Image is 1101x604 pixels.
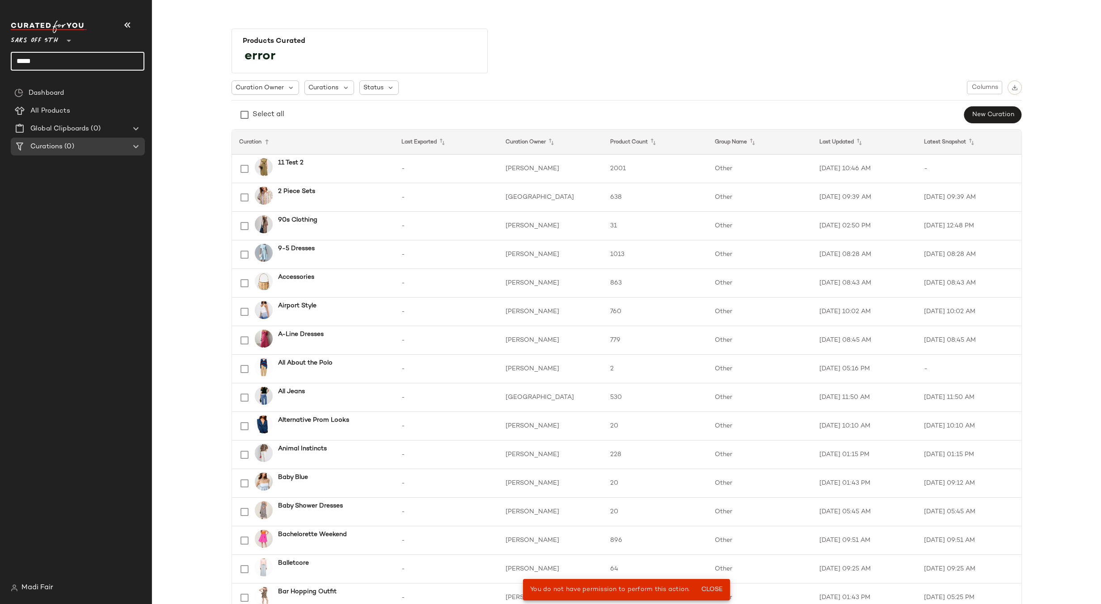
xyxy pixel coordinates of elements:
[812,130,917,155] th: Last Updated
[971,111,1014,118] span: New Curation
[394,269,499,298] td: -
[255,444,273,462] img: GAN79.jpg
[917,555,1021,583] td: [DATE] 09:25 AM
[278,587,337,596] b: Bar Hopping Outfit
[394,440,499,469] td: -
[708,440,812,469] td: Other
[29,88,64,98] span: Dashboard
[253,109,284,120] div: Select all
[917,498,1021,526] td: [DATE] 05:45 AM
[255,215,273,233] img: SAO180.jpg
[812,412,917,440] td: [DATE] 10:10 AM
[278,244,315,253] b: 9-5 Dresses
[498,183,603,212] td: [GEOGRAPHIC_DATA]
[917,130,1021,155] th: Latest Snapshot
[255,244,273,262] img: POLO264.jpg
[812,155,917,183] td: [DATE] 10:46 AM
[278,158,304,168] b: 11 Test 2
[603,183,708,212] td: 638
[708,212,812,240] td: Other
[278,358,333,368] b: All About the Polo
[812,498,917,526] td: [DATE] 05:45 AM
[278,558,309,568] b: Balletcore
[278,530,347,539] b: Bachelorette Weekend
[708,155,812,183] td: Other
[603,440,708,469] td: 228
[498,326,603,355] td: [PERSON_NAME]
[498,130,603,155] th: Curation Owner
[917,412,1021,440] td: [DATE] 10:10 AM
[812,526,917,555] td: [DATE] 09:51 AM
[812,555,917,583] td: [DATE] 09:25 AM
[498,412,603,440] td: [PERSON_NAME]
[708,383,812,412] td: Other
[30,142,63,152] span: Curations
[278,215,317,225] b: 90s Clothing
[394,298,499,326] td: -
[917,469,1021,498] td: [DATE] 09:12 AM
[917,526,1021,555] td: [DATE] 09:51 AM
[812,383,917,412] td: [DATE] 11:50 AM
[917,183,1021,212] td: [DATE] 09:39 AM
[812,183,917,212] td: [DATE] 09:39 AM
[708,298,812,326] td: Other
[697,582,726,598] button: Close
[917,269,1021,298] td: [DATE] 08:43 AM
[255,530,273,548] img: KS369.jpg
[255,415,273,433] img: SAB44.jpg
[917,326,1021,355] td: [DATE] 08:45 AM
[63,142,74,152] span: (0)
[236,40,285,72] span: error
[530,586,690,593] span: You do not have permission to perform this action.
[394,155,499,183] td: -
[394,555,499,583] td: -
[917,298,1021,326] td: [DATE] 10:02 AM
[603,269,708,298] td: 863
[708,498,812,526] td: Other
[498,240,603,269] td: [PERSON_NAME]
[498,469,603,498] td: [PERSON_NAME]
[708,240,812,269] td: Other
[917,212,1021,240] td: [DATE] 12:48 PM
[603,498,708,526] td: 20
[812,326,917,355] td: [DATE] 08:45 AM
[603,555,708,583] td: 64
[498,269,603,298] td: [PERSON_NAME]
[498,355,603,383] td: [PERSON_NAME]
[278,501,343,511] b: Baby Shower Dresses
[701,586,723,593] span: Close
[708,355,812,383] td: Other
[394,183,499,212] td: -
[14,88,23,97] img: svg%3e
[89,124,100,134] span: (0)
[394,355,499,383] td: -
[812,355,917,383] td: [DATE] 05:16 PM
[1012,84,1018,91] img: svg%3e
[917,355,1021,383] td: -
[917,383,1021,412] td: [DATE] 11:50 AM
[708,526,812,555] td: Other
[255,330,273,348] img: TA150.jpg
[278,330,324,339] b: A-Line Dresses
[603,469,708,498] td: 20
[255,473,273,491] img: CLUB239.jpg
[278,273,314,282] b: Accessories
[278,387,305,396] b: All Jeans
[498,498,603,526] td: [PERSON_NAME]
[498,526,603,555] td: [PERSON_NAME]
[498,212,603,240] td: [PERSON_NAME]
[708,555,812,583] td: Other
[812,212,917,240] td: [DATE] 02:50 PM
[964,106,1021,123] button: New Curation
[278,473,308,482] b: Baby Blue
[967,81,1002,94] button: Columns
[394,130,499,155] th: Last Exported
[236,83,284,92] span: Curation Owner
[708,412,812,440] td: Other
[30,106,70,116] span: All Products
[394,498,499,526] td: -
[603,240,708,269] td: 1013
[917,155,1021,183] td: -
[917,440,1021,469] td: [DATE] 01:15 PM
[394,469,499,498] td: -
